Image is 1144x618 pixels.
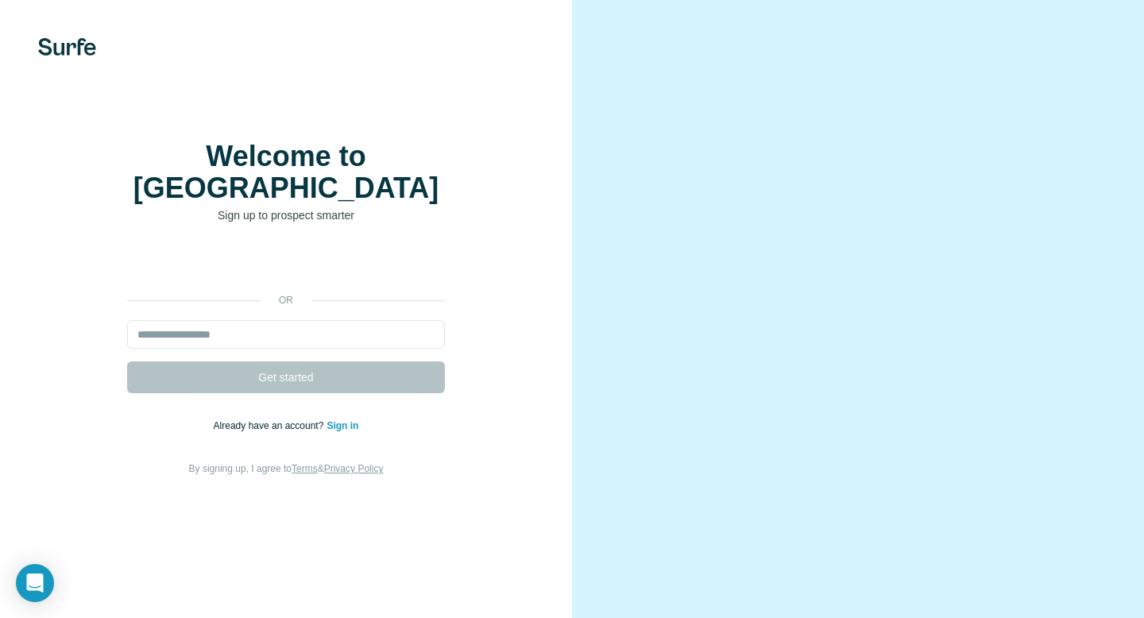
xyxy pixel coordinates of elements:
[189,463,384,474] span: By signing up, I agree to &
[261,293,311,307] p: or
[292,463,318,474] a: Terms
[16,564,54,602] div: Open Intercom Messenger
[327,420,358,431] a: Sign in
[127,207,445,223] p: Sign up to prospect smarter
[119,247,453,282] iframe: Bouton "Se connecter avec Google"
[324,463,384,474] a: Privacy Policy
[38,38,96,56] img: Surfe's logo
[127,141,445,204] h1: Welcome to [GEOGRAPHIC_DATA]
[214,420,327,431] span: Already have an account?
